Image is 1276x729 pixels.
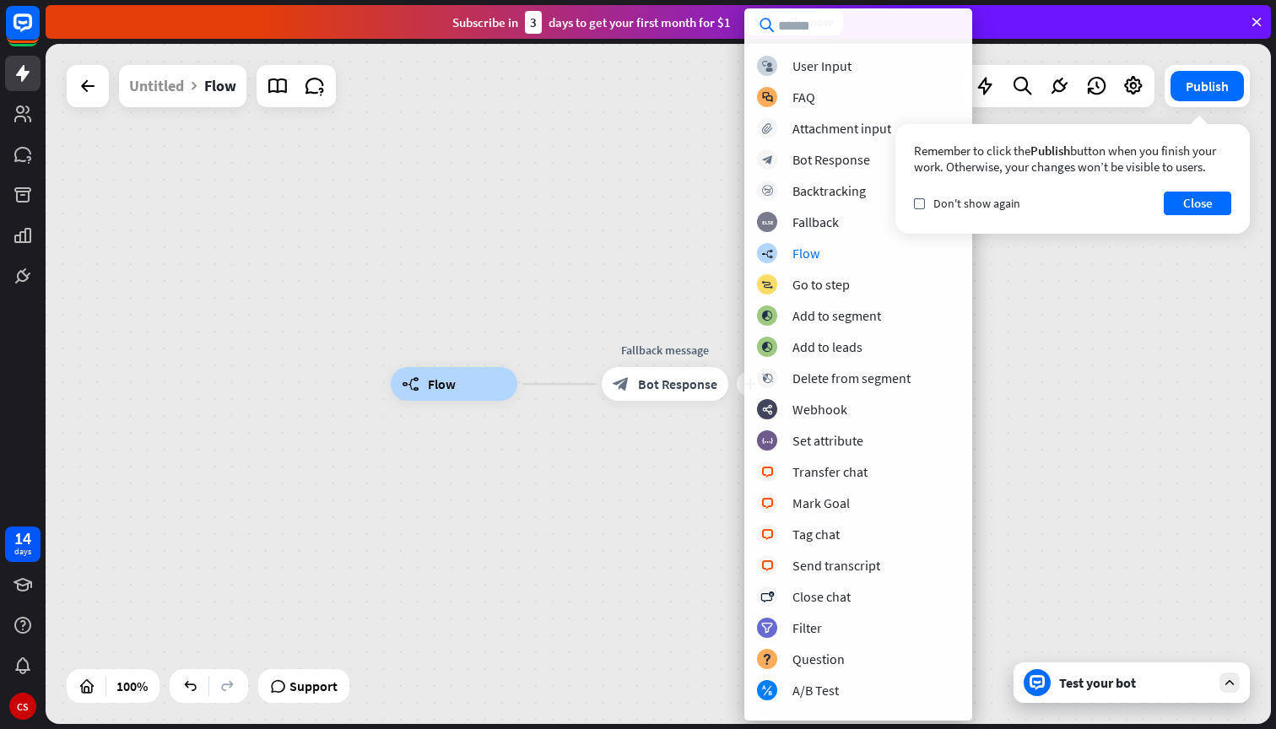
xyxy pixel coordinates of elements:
div: Fallback message [589,342,741,359]
button: Open LiveChat chat widget [14,7,64,57]
div: Subscribe in days to get your first month for $1 [452,11,731,34]
div: Close chat [792,588,851,605]
i: block_fallback [762,217,773,228]
div: Mark Goal [792,494,850,511]
div: days [14,546,31,558]
div: FAQ [792,89,815,105]
div: A/B Test [792,682,839,699]
span: Flow [428,375,456,392]
div: Transfer chat [792,463,868,480]
div: Send transcript [792,557,880,574]
div: CS [9,693,36,720]
i: block_attachment [762,123,773,134]
div: Attachment input [792,120,891,137]
div: 14 [14,531,31,546]
i: block_add_to_segment [761,342,773,353]
div: Remember to click the button when you finish your work. Otherwise, your changes won’t be visible ... [914,143,1231,175]
i: block_ab_testing [762,685,773,696]
button: Close [1164,192,1231,215]
div: Delete from segment [792,370,911,386]
div: 3 [525,11,542,34]
i: builder_tree [402,375,419,392]
i: block_faq [762,92,773,103]
div: 100% [111,672,153,699]
i: block_livechat [761,498,774,509]
span: Bot Response [638,375,717,392]
div: Set attribute [792,432,863,449]
i: block_question [762,654,772,665]
div: Go to step [792,276,850,293]
div: Question [792,651,845,667]
i: block_goto [761,279,773,290]
span: Don't show again [933,196,1020,211]
i: block_close_chat [760,591,774,602]
div: Add to leads [792,338,862,355]
div: Backtracking [792,182,866,199]
i: webhooks [762,404,773,415]
span: Support [289,672,338,699]
i: plus [743,378,756,390]
div: Bot Response [792,151,870,168]
i: block_livechat [761,529,774,540]
div: Flow [792,245,819,262]
i: block_set_attribute [762,435,773,446]
div: Webhook [792,401,847,418]
i: block_livechat [761,467,774,478]
div: Untitled [129,65,184,107]
div: Filter [792,619,822,636]
div: Tag chat [792,526,840,543]
i: block_livechat [761,560,774,571]
i: builder_tree [761,248,773,259]
a: 14 days [5,526,41,562]
div: User Input [792,57,852,74]
button: Publish [1171,71,1244,101]
div: Add to segment [792,307,881,324]
i: block_bot_response [762,154,773,165]
i: block_bot_response [613,375,630,392]
i: block_backtracking [762,186,773,197]
i: block_user_input [762,61,773,72]
i: block_delete_from_segment [762,373,773,384]
div: Fallback [792,213,839,230]
span: Publish [1030,143,1070,159]
i: block_add_to_segment [761,310,773,321]
i: filter [761,623,773,634]
div: Test your bot [1059,674,1211,691]
div: Flow [204,65,236,107]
